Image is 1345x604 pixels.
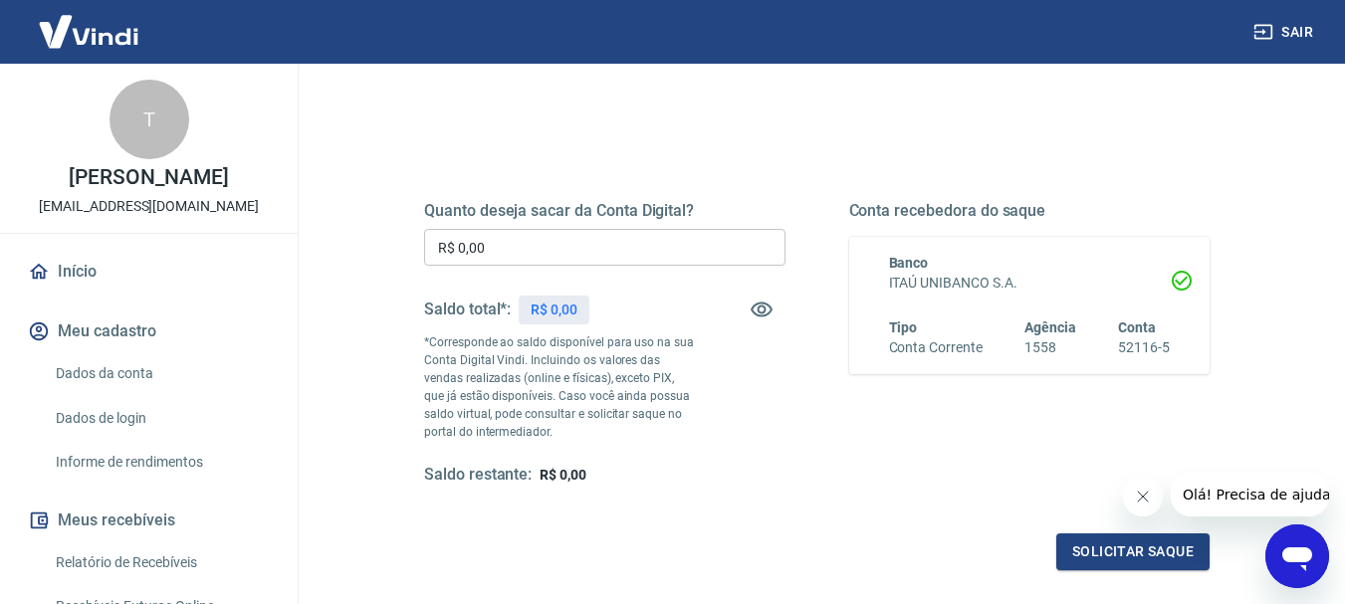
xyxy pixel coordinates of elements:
span: R$ 0,00 [540,467,586,483]
span: Conta [1118,319,1156,335]
button: Meus recebíveis [24,499,274,542]
a: Relatório de Recebíveis [48,542,274,583]
span: Olá! Precisa de ajuda? [12,14,167,30]
h6: 52116-5 [1118,337,1170,358]
iframe: Mensagem da empresa [1171,473,1329,516]
h5: Conta recebedora do saque [849,201,1211,221]
h5: Quanto deseja sacar da Conta Digital? [424,201,785,221]
iframe: Botão para abrir a janela de mensagens [1265,524,1329,588]
span: Agência [1024,319,1076,335]
iframe: Fechar mensagem [1123,477,1163,516]
a: Dados de login [48,398,274,439]
p: [EMAIL_ADDRESS][DOMAIN_NAME] [39,196,259,217]
h6: 1558 [1024,337,1076,358]
img: Vindi [24,1,153,62]
p: [PERSON_NAME] [69,167,228,188]
h6: Conta Corrente [889,337,983,358]
h6: ITAÚ UNIBANCO S.A. [889,273,1171,294]
p: R$ 0,00 [531,300,577,320]
span: Tipo [889,319,918,335]
h5: Saldo total*: [424,300,511,319]
a: Informe de rendimentos [48,442,274,483]
button: Solicitar saque [1056,533,1210,570]
a: Início [24,250,274,294]
p: *Corresponde ao saldo disponível para uso na sua Conta Digital Vindi. Incluindo os valores das ve... [424,333,695,441]
button: Sair [1249,14,1321,51]
button: Meu cadastro [24,309,274,353]
span: Banco [889,255,929,271]
a: Dados da conta [48,353,274,394]
h5: Saldo restante: [424,465,532,486]
div: T [110,80,189,159]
